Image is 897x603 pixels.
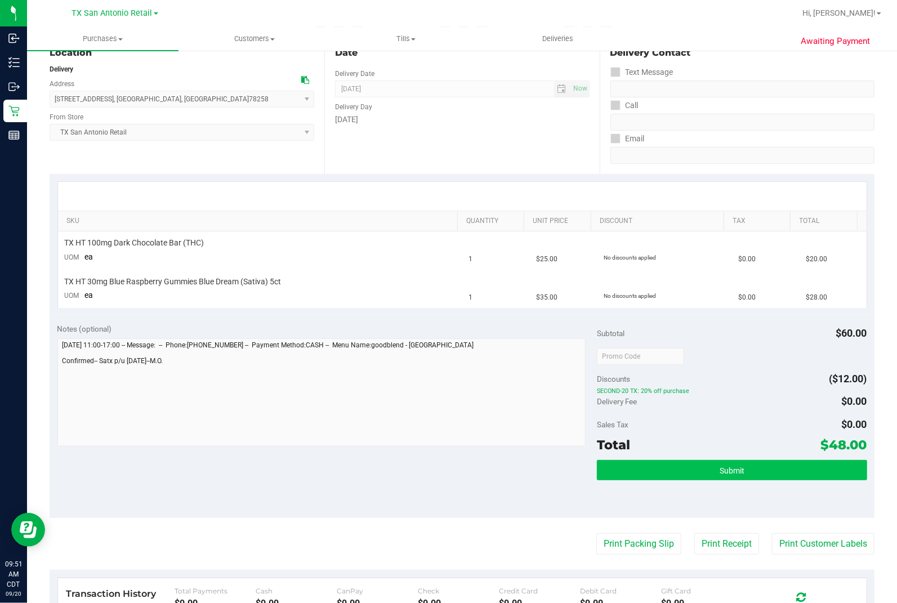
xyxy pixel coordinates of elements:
label: Delivery Date [335,69,374,79]
span: $0.00 [842,395,867,407]
span: Hi, [PERSON_NAME]! [802,8,876,17]
span: ea [85,291,93,300]
label: Call [610,97,639,114]
label: Email [610,131,645,147]
inline-svg: Outbound [8,81,20,92]
a: Deliveries [482,27,633,51]
label: Text Message [610,64,673,81]
span: ea [85,252,93,261]
a: Unit Price [533,217,587,226]
span: Submit [720,466,744,475]
p: 09/20 [5,589,22,598]
button: Print Customer Labels [772,533,874,555]
a: Quantity [466,217,520,226]
span: $60.00 [836,327,867,339]
span: Tills [331,34,481,44]
span: TX San Antonio Retail [72,8,153,18]
span: $0.00 [738,292,756,303]
input: Format: (999) 999-9999 [610,114,874,131]
a: Tax [733,217,786,226]
input: Promo Code [597,348,684,365]
label: Address [50,79,74,89]
span: Notes (optional) [57,324,112,333]
div: Gift Card [661,587,742,595]
span: $35.00 [536,292,557,303]
span: Deliveries [527,34,588,44]
button: Submit [597,460,867,480]
span: Awaiting Payment [801,35,870,48]
div: Delivery Contact [610,46,874,60]
div: Cash [256,587,337,595]
span: Discounts [597,369,630,389]
span: Subtotal [597,329,624,338]
label: Delivery Day [335,102,372,112]
a: Purchases [27,27,178,51]
div: [DATE] [335,114,589,126]
span: $25.00 [536,254,557,265]
span: $0.00 [738,254,756,265]
span: $48.00 [821,437,867,453]
span: 1 [469,292,473,303]
inline-svg: Reports [8,129,20,141]
span: $28.00 [806,292,827,303]
div: Date [335,46,589,60]
strong: Delivery [50,65,73,73]
span: No discounts applied [604,254,656,261]
span: UOM [65,292,79,300]
div: Check [418,587,499,595]
span: Purchases [27,34,178,44]
a: Customers [178,27,330,51]
inline-svg: Retail [8,105,20,117]
iframe: Resource center [11,513,45,547]
input: Format: (999) 999-9999 [610,81,874,97]
span: SECOND-20 TX: 20% off purchase [597,387,867,395]
div: CanPay [337,587,418,595]
span: UOM [65,253,79,261]
inline-svg: Inventory [8,57,20,68]
label: From Store [50,112,83,122]
span: Delivery Fee [597,397,637,406]
span: Sales Tax [597,420,628,429]
p: 09:51 AM CDT [5,559,22,589]
div: Credit Card [499,587,580,595]
div: Debit Card [580,587,661,595]
a: SKU [66,217,453,226]
span: TX HT 100mg Dark Chocolate Bar (THC) [65,238,204,248]
div: Total Payments [175,587,256,595]
button: Print Packing Slip [596,533,681,555]
span: 1 [469,254,473,265]
a: Tills [331,27,482,51]
a: Discount [600,217,720,226]
div: Location [50,46,314,60]
span: ($12.00) [829,373,867,385]
a: Total [800,217,853,226]
button: Print Receipt [694,533,759,555]
span: Total [597,437,630,453]
span: No discounts applied [604,293,656,299]
span: $0.00 [842,418,867,430]
div: Copy address to clipboard [301,74,309,86]
span: Customers [179,34,329,44]
span: $20.00 [806,254,827,265]
inline-svg: Inbound [8,33,20,44]
span: TX HT 30mg Blue Raspberry Gummies Blue Dream (Sativa) 5ct [65,276,282,287]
